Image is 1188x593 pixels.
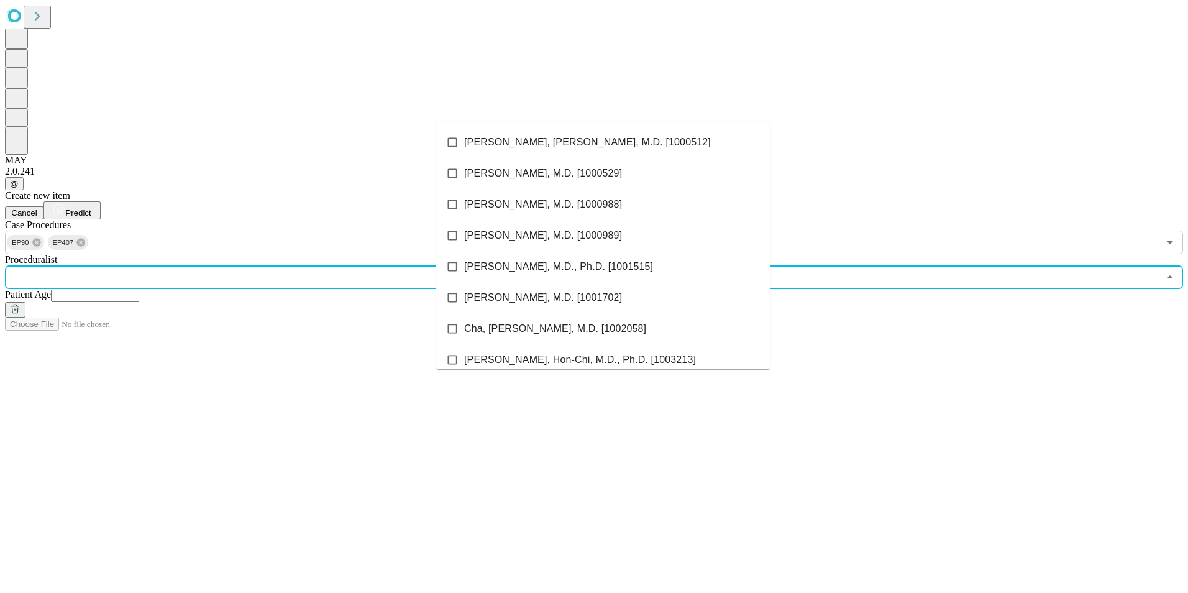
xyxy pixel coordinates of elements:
[5,166,1183,177] div: 2.0.241
[5,155,1183,166] div: MAY
[464,166,622,181] span: [PERSON_NAME], M.D. [1000529]
[7,235,44,250] div: EP90
[5,254,57,265] span: Proceduralist
[11,208,37,218] span: Cancel
[5,289,51,300] span: Patient Age
[10,179,19,188] span: @
[464,135,711,150] span: [PERSON_NAME], [PERSON_NAME], M.D. [1000512]
[48,235,89,250] div: EP407
[464,228,622,243] span: [PERSON_NAME], M.D. [1000989]
[7,236,34,250] span: EP90
[5,177,24,190] button: @
[1161,269,1179,286] button: Close
[65,208,91,218] span: Predict
[5,190,70,201] span: Create new item
[464,321,646,336] span: Cha, [PERSON_NAME], M.D. [1002058]
[48,236,79,250] span: EP407
[1161,234,1179,251] button: Open
[5,206,43,219] button: Cancel
[464,352,696,367] span: [PERSON_NAME], Hon-Chi, M.D., Ph.D. [1003213]
[43,201,101,219] button: Predict
[5,219,71,230] span: Scheduled Procedure
[464,197,622,212] span: [PERSON_NAME], M.D. [1000988]
[464,290,622,305] span: [PERSON_NAME], M.D. [1001702]
[464,259,653,274] span: [PERSON_NAME], M.D., Ph.D. [1001515]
